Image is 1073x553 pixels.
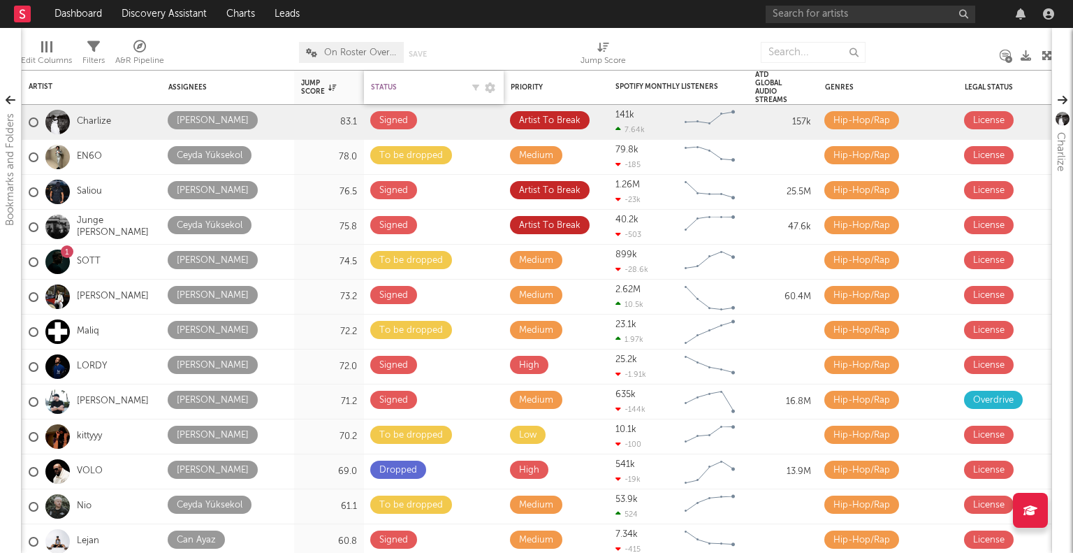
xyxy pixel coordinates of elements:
[177,462,249,479] div: [PERSON_NAME]
[77,186,102,198] a: Saliou
[301,498,357,515] div: 61.1
[177,252,249,269] div: [PERSON_NAME]
[581,35,626,76] div: Jump Score
[301,219,357,236] div: 75.8
[301,149,357,166] div: 78.0
[77,431,102,443] a: kittyyy
[615,110,634,120] div: 141k
[77,256,101,268] a: SOTT
[511,83,567,92] div: Priority
[379,113,408,129] div: Signed
[177,287,249,304] div: [PERSON_NAME]
[615,82,720,91] div: Spotify Monthly Listeners
[973,497,1005,514] div: License
[615,355,637,364] div: 25.2k
[973,217,1005,234] div: License
[678,315,741,350] svg: Chart title
[615,180,640,189] div: 1.26M
[833,532,890,549] div: Hip-Hop/Rap
[519,113,581,129] div: Artist To Break
[755,114,811,131] div: 157k
[615,510,638,519] div: 524
[21,52,72,69] div: Edit Columns
[755,219,811,236] div: 47.6k
[615,195,641,204] div: -23k
[973,532,1005,549] div: License
[678,245,741,280] svg: Chart title
[82,52,105,69] div: Filters
[519,532,553,549] div: Medium
[77,466,103,477] a: VOLO
[766,6,975,23] input: Search for artists
[833,252,890,269] div: Hip-Hop/Rap
[755,289,811,306] div: 60.4M
[301,429,357,445] div: 70.2
[615,475,641,484] div: -19k
[833,287,890,304] div: Hip-Hop/Rap
[833,462,890,479] div: Hip-Hop/Rap
[77,536,99,547] a: Lejan
[678,210,741,245] svg: Chart title
[833,113,890,129] div: Hip-Hop/Rap
[77,116,111,128] a: Charlize
[301,79,336,96] div: Jump Score
[409,50,427,58] button: Save
[379,497,443,514] div: To be dropped
[29,82,133,91] div: Artist
[615,405,645,414] div: -144k
[379,287,408,304] div: Signed
[301,464,357,480] div: 69.0
[177,532,216,549] div: Can Ayaz
[678,105,741,140] svg: Chart title
[379,217,408,234] div: Signed
[77,291,149,303] a: [PERSON_NAME]
[973,287,1005,304] div: License
[615,125,645,134] div: 7.64k
[82,35,105,76] div: Filters
[833,148,890,164] div: Hip-Hop/Rap
[519,322,553,339] div: Medium
[301,289,357,306] div: 73.2
[973,252,1005,269] div: License
[177,322,249,339] div: [PERSON_NAME]
[519,217,581,234] div: Artist To Break
[615,300,643,309] div: 10.5k
[615,495,638,504] div: 53.9k
[177,497,242,514] div: Ceyda Yüksekol
[77,215,154,239] a: Junge [PERSON_NAME]
[379,427,443,444] div: To be dropped
[324,48,397,57] span: On Roster Overview
[77,326,99,338] a: Maliq
[615,160,641,169] div: -185
[519,392,553,409] div: Medium
[833,182,890,199] div: Hip-Hop/Rap
[379,322,443,339] div: To be dropped
[581,52,626,69] div: Jump Score
[973,182,1005,199] div: License
[615,425,636,434] div: 10.1k
[21,35,72,76] div: Edit Columns
[2,113,19,226] div: Bookmarks and Folders
[825,83,916,92] div: Genres
[485,82,495,93] i: Edit settings for Status
[177,182,249,199] div: [PERSON_NAME]
[379,532,408,549] div: Signed
[615,265,648,274] div: -28.6k
[761,42,866,63] input: Search...
[519,427,536,444] div: Low
[177,392,249,409] div: [PERSON_NAME]
[301,359,357,375] div: 72.0
[678,419,741,454] svg: Chart title
[973,113,1005,129] div: License
[519,462,539,479] div: High
[301,324,357,340] div: 72.2
[678,385,741,419] svg: Chart title
[77,501,92,512] a: Nio
[379,182,408,199] div: Signed
[678,140,741,175] svg: Chart title
[301,114,357,131] div: 83.1
[833,427,890,444] div: Hip-Hop/Rap
[379,462,417,479] div: Dropped
[615,530,638,539] div: 7.34k
[519,357,539,374] div: High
